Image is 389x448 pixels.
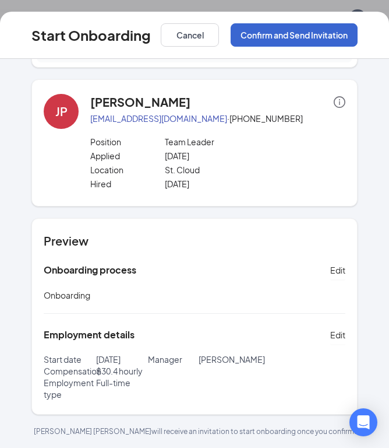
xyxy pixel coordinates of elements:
p: Location [90,164,165,176]
h5: Onboarding process [44,264,136,276]
h3: Start Onboarding [31,25,151,45]
span: info-circle [334,96,345,108]
div: JP [55,103,68,120]
h4: Preview [44,233,345,249]
h5: Employment details [44,328,135,341]
p: [DATE] [96,353,148,365]
p: Team Leader [165,136,345,148]
span: Edit [330,264,345,276]
p: $ 30.4 hourly [96,365,148,377]
h4: [PERSON_NAME] [90,94,190,110]
p: Hired [90,178,165,190]
p: [DATE] [165,178,345,190]
a: [EMAIL_ADDRESS][DOMAIN_NAME] [90,113,227,124]
div: Open Intercom Messenger [349,408,377,436]
p: Employment type [44,377,96,400]
p: Compensation [44,365,96,377]
p: [PERSON_NAME] [PERSON_NAME] will receive an invitation to start onboarding once you confirm. [31,426,358,436]
span: Onboarding [44,290,90,300]
p: Position [90,136,165,148]
p: St. Cloud [165,164,345,176]
p: Manager [148,353,199,365]
p: [PERSON_NAME] [199,353,249,365]
p: [DATE] [165,150,345,162]
span: Edit [330,329,345,341]
p: · [PHONE_NUMBER] [90,113,345,124]
p: Full-time [96,377,148,388]
p: Applied [90,150,165,162]
button: Edit [330,261,345,279]
button: Confirm and Send Invitation [231,23,358,47]
button: Edit [330,325,345,344]
button: Cancel [161,23,219,47]
p: Start date [44,353,96,365]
